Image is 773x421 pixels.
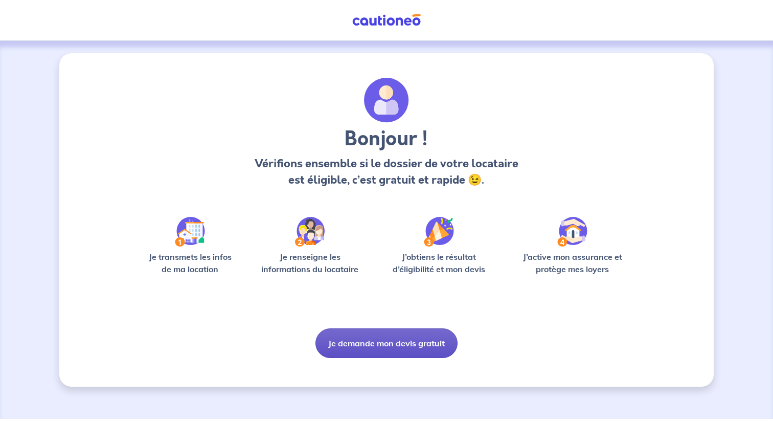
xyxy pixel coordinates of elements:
[252,156,521,188] p: Vérifions ensemble si le dossier de votre locataire est éligible, c’est gratuit et rapide 😉.
[175,217,205,247] img: /static/90a569abe86eec82015bcaae536bd8e6/Step-1.svg
[513,251,632,275] p: J’active mon assurance et protège mes loyers
[141,251,239,275] p: Je transmets les infos de ma location
[557,217,587,247] img: /static/bfff1cf634d835d9112899e6a3df1a5d/Step-4.svg
[252,127,521,151] h3: Bonjour !
[381,251,497,275] p: J’obtiens le résultat d’éligibilité et mon devis
[315,328,458,358] button: Je demande mon devis gratuit
[364,78,409,123] img: archivate
[424,217,454,247] img: /static/f3e743aab9439237c3e2196e4328bba9/Step-3.svg
[295,217,325,247] img: /static/c0a346edaed446bb123850d2d04ad552/Step-2.svg
[348,14,425,27] img: Cautioneo
[255,251,365,275] p: Je renseigne les informations du locataire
